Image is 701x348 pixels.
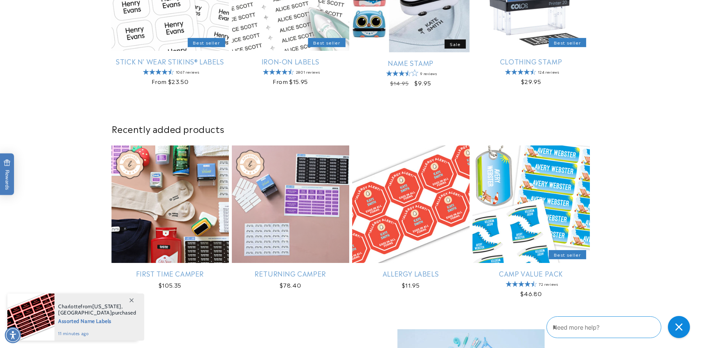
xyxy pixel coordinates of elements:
a: Clothing Stamp [472,57,590,66]
a: First Time Camper [111,269,229,278]
span: Charlotte [58,303,81,310]
ul: Slider [111,145,590,304]
a: Camp Value Pack [472,269,590,278]
span: Assorted Name Labels [58,316,137,325]
div: Accessibility Menu [5,327,21,343]
a: Name Stamp [352,59,470,67]
a: Stick N' Wear Stikins® Labels [111,57,229,66]
span: [GEOGRAPHIC_DATA] [58,309,112,316]
h2: Recently added products [111,123,590,134]
a: Allergy Labels [352,269,470,278]
span: Rewards [4,159,11,190]
a: Iron-On Labels [232,57,349,66]
span: 11 minutes ago [58,330,137,337]
iframe: Gorgias Floating Chat [546,313,694,341]
span: [US_STATE] [92,303,121,310]
a: Returning Camper [232,269,349,278]
span: from , purchased [58,303,137,316]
